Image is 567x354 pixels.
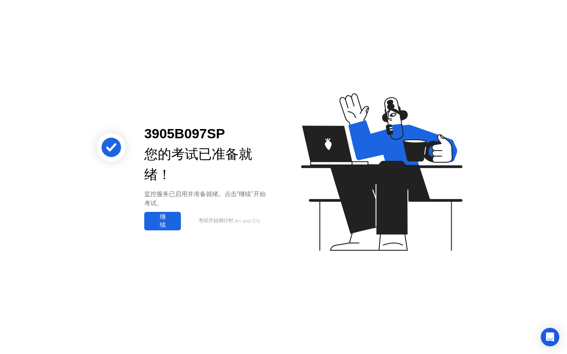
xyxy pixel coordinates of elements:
div: 3905B097SP [144,124,271,144]
div: Open Intercom Messenger [541,328,559,346]
div: 监控服务已启用并准备就绪。点击”继续”开始考试。 [144,190,271,208]
button: 考试开始倒计时9m and 57s [185,214,271,228]
span: 9m and 57s [234,218,260,224]
div: 继续 [147,213,179,229]
button: 继续 [144,212,181,230]
div: 您的考试已准备就绪！ [144,144,271,185]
